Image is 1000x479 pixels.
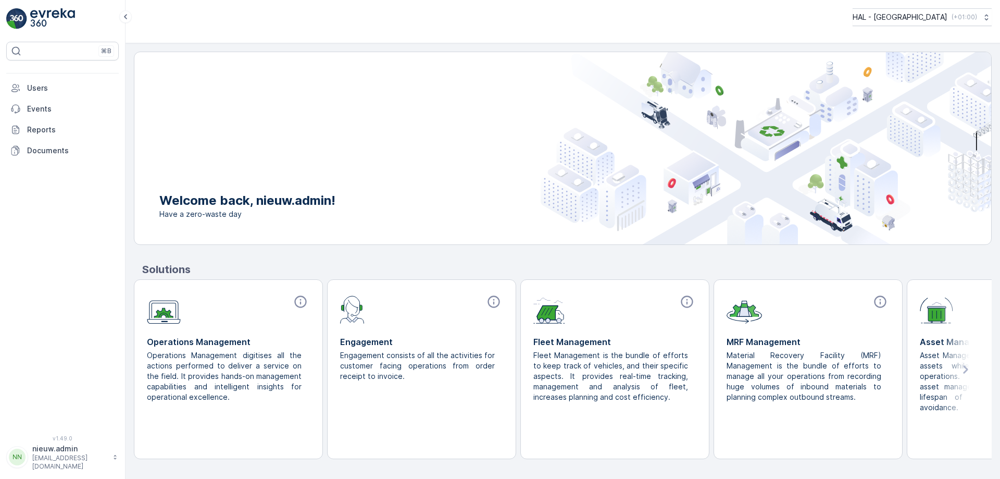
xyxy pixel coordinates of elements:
p: Solutions [142,262,992,277]
a: Events [6,99,119,119]
p: ( +01:00 ) [952,13,977,21]
p: Fleet Management [533,336,696,348]
p: Documents [27,145,115,156]
span: Have a zero-waste day [159,209,335,219]
p: Reports [27,125,115,135]
a: Reports [6,119,119,140]
img: logo_light-DOdMpM7g.png [30,8,75,29]
p: Operations Management [147,336,310,348]
p: MRF Management [727,336,890,348]
p: [EMAIL_ADDRESS][DOMAIN_NAME] [32,454,107,471]
a: Users [6,78,119,99]
button: HAL - [GEOGRAPHIC_DATA](+01:00) [853,8,992,26]
img: module-icon [920,294,953,324]
img: logo [6,8,27,29]
img: city illustration [541,52,991,244]
p: Events [27,104,115,114]
a: Documents [6,140,119,161]
p: Welcome back, nieuw.admin! [159,192,335,209]
div: NN [9,449,26,465]
img: module-icon [727,294,762,324]
p: Engagement [340,336,503,348]
p: HAL - [GEOGRAPHIC_DATA] [853,12,947,22]
p: Material Recovery Facility (MRF) Management is the bundle of efforts to manage all your operation... [727,350,881,402]
p: Fleet Management is the bundle of efforts to keep track of vehicles, and their specific aspects. ... [533,350,688,402]
img: module-icon [340,294,365,324]
p: Users [27,83,115,93]
img: module-icon [147,294,181,324]
img: module-icon [533,294,565,324]
span: v 1.49.0 [6,435,119,441]
p: Engagement consists of all the activities for customer facing operations from order receipt to in... [340,350,495,382]
p: ⌘B [101,47,111,55]
button: NNnieuw.admin[EMAIL_ADDRESS][DOMAIN_NAME] [6,444,119,471]
p: Operations Management digitises all the actions performed to deliver a service on the field. It p... [147,350,302,402]
p: nieuw.admin [32,444,107,454]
